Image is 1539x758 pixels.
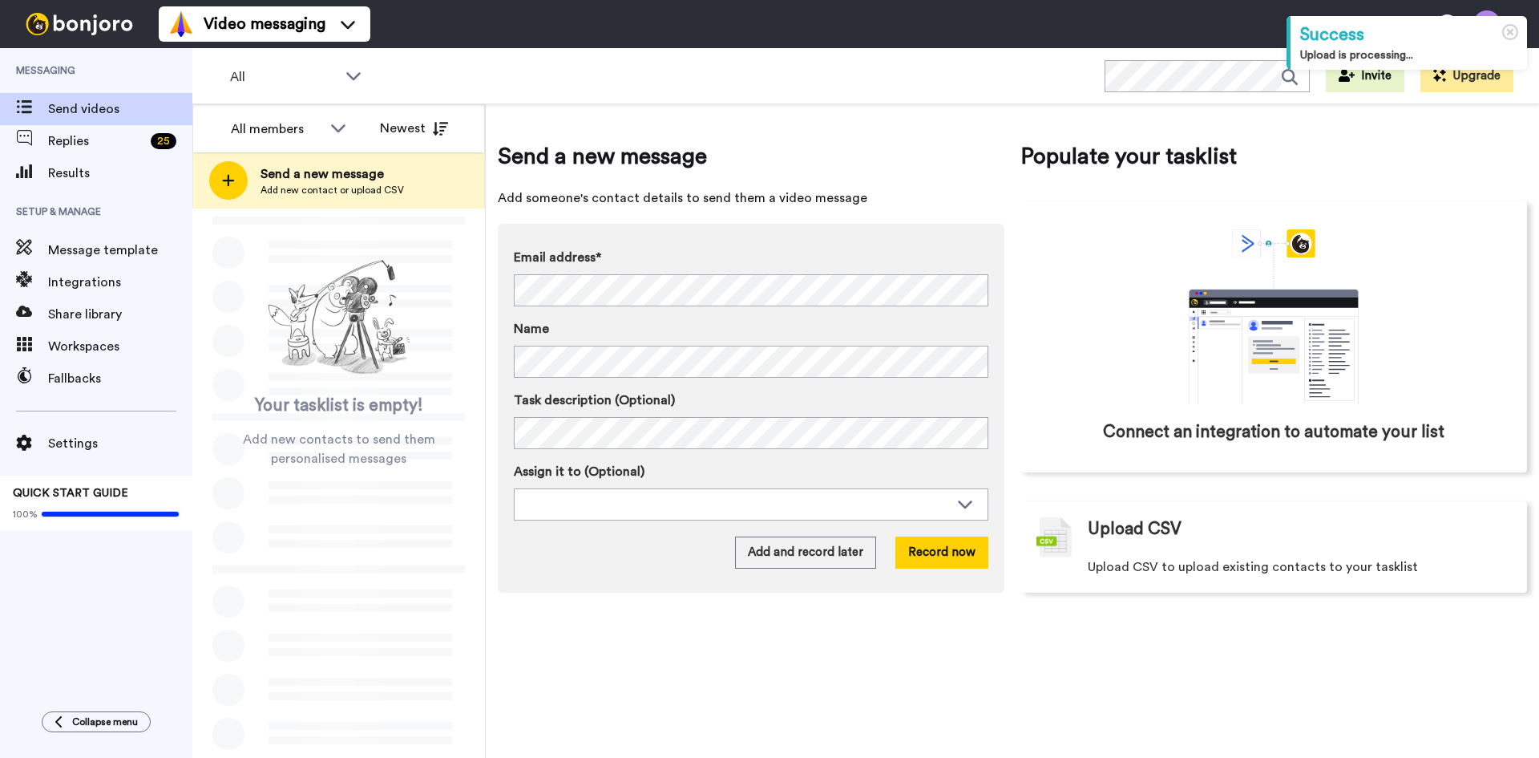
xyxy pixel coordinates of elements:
button: Collapse menu [42,711,151,732]
span: Results [48,164,192,183]
img: vm-color.svg [168,11,194,37]
span: QUICK START GUIDE [13,488,128,499]
span: Message template [48,241,192,260]
span: Share library [48,305,192,324]
span: Send videos [48,99,192,119]
span: 100% [13,508,38,521]
span: Collapse menu [72,715,138,728]
div: All members [231,120,322,139]
span: Your tasklist is empty! [255,394,423,418]
button: Add and record later [735,537,876,569]
span: Name [514,319,549,338]
button: Record now [895,537,988,569]
span: Integrations [48,273,192,292]
img: bj-logo-header-white.svg [19,13,139,35]
div: Upload is processing... [1300,47,1517,63]
label: Task description (Optional) [514,391,988,410]
button: Upgrade [1420,60,1513,92]
button: Newest [368,112,460,144]
label: Assign it to (Optional) [514,462,988,481]
span: Settings [48,434,192,453]
span: Upload CSV to upload existing contacts to your tasklist [1088,557,1418,577]
span: Video messaging [204,13,325,35]
span: Upload CSV [1088,517,1182,541]
span: Workspaces [48,337,192,356]
span: Fallbacks [48,369,192,388]
span: Send a new message [498,140,1004,172]
span: All [230,67,337,87]
div: Success [1300,22,1517,47]
span: Send a new message [261,164,404,184]
span: Add new contacts to send them personalised messages [216,430,461,468]
div: animation [1153,229,1394,404]
img: ready-set-action.png [259,253,419,382]
span: Populate your tasklist [1020,140,1527,172]
span: Add new contact or upload CSV [261,184,404,197]
img: csv-grey.png [1036,517,1072,557]
span: Add someone's contact details to send them a video message [498,188,1004,208]
span: Connect an integration to automate your list [1103,420,1444,444]
div: 25 [151,133,176,149]
label: Email address* [514,248,988,267]
span: Replies [48,132,144,151]
button: Invite [1326,60,1404,92]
